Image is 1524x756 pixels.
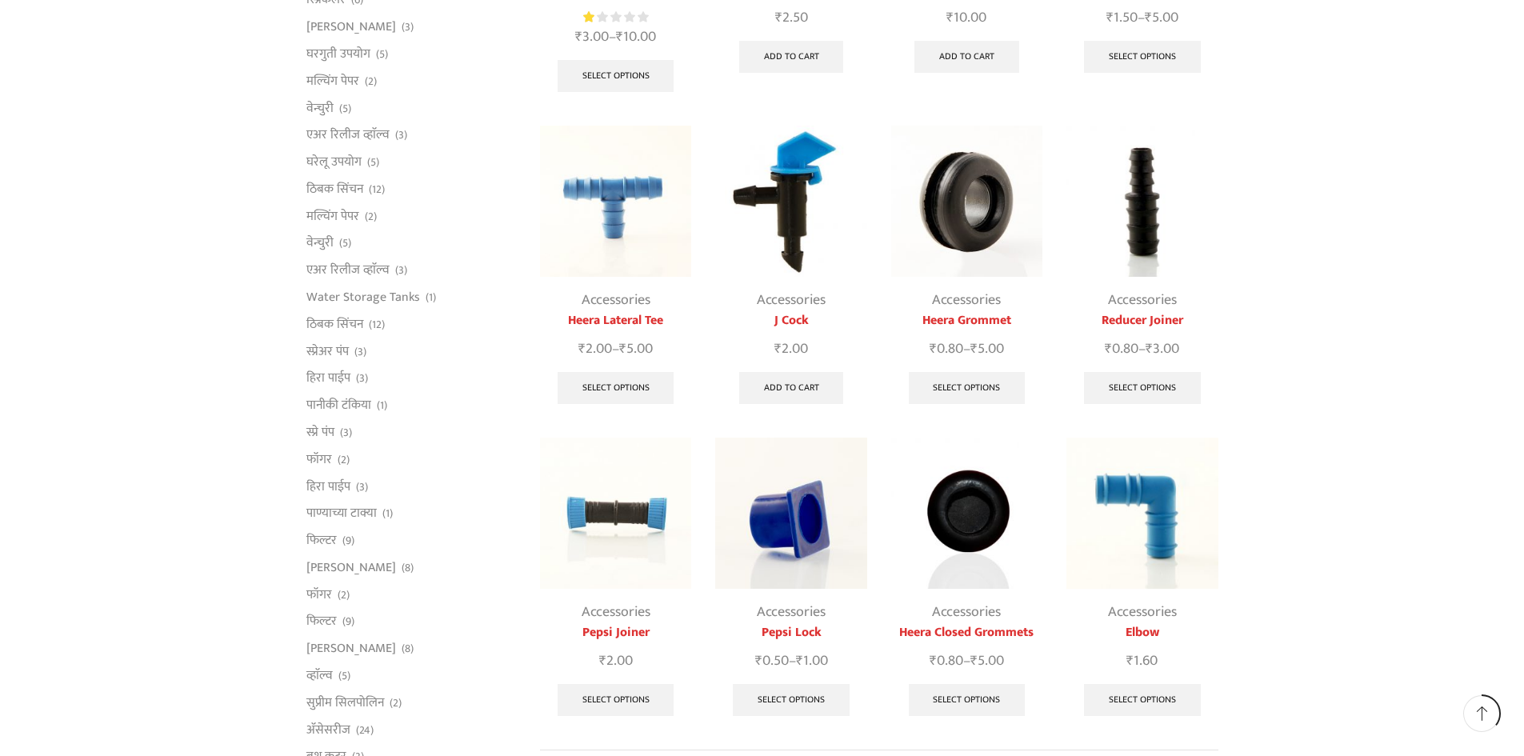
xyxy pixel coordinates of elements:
a: [PERSON_NAME] [306,635,396,662]
span: ₹ [970,649,978,673]
a: Accessories [932,288,1001,312]
a: Add to cart: “Pen Tocha” [914,41,1019,73]
a: ठिबक सिंचन [306,175,363,202]
a: हिरा पाईप [306,365,350,392]
a: अ‍ॅसेसरीज [306,716,350,743]
a: मल्चिंग पेपर [306,202,359,230]
span: ₹ [970,337,978,361]
span: ₹ [616,25,623,49]
bdi: 5.00 [1145,6,1178,30]
img: Heera Closed Grommets [891,438,1042,589]
a: फिल्टर [306,608,337,635]
bdi: 5.00 [970,337,1004,361]
a: Heera Closed Grommets [891,623,1042,642]
a: एअर रिलीज व्हाॅल्व [306,122,390,149]
span: (3) [395,127,407,143]
a: वेन्चुरी [306,94,334,122]
bdi: 3.00 [575,25,609,49]
span: ₹ [1106,6,1114,30]
span: (3) [402,19,414,35]
span: ₹ [774,337,782,361]
span: (5) [339,235,351,251]
a: हिरा पाईप [306,473,350,500]
a: फिल्टर [306,527,337,554]
span: (2) [390,695,402,711]
bdi: 2.00 [599,649,633,673]
a: Select options for “Heera Lateral Tee” [558,372,674,404]
img: Reducer Joiner [1066,126,1218,277]
span: (1) [382,506,393,522]
img: J-Cock [715,126,866,277]
a: J Cock [715,311,866,330]
a: Water Storage Tanks [306,284,420,311]
div: Rated 1.00 out of 5 [583,9,648,26]
span: – [540,26,691,48]
span: (8) [402,641,414,657]
a: [PERSON_NAME] [306,554,396,581]
a: Select options for “Elbow” [1084,684,1201,716]
span: (9) [342,533,354,549]
bdi: 2.00 [774,337,808,361]
a: Accessories [1108,288,1177,312]
a: वेन्चुरी [306,230,334,257]
bdi: 0.80 [930,649,963,673]
span: (12) [369,182,385,198]
span: ₹ [1145,6,1152,30]
a: Select options for “Pepsi End Cap” [1084,41,1201,73]
a: Select options for “Pepsi Cock” [558,60,674,92]
bdi: 2.50 [775,6,808,30]
bdi: 0.50 [755,649,789,673]
bdi: 10.00 [946,6,986,30]
a: स्प्रेअर पंप [306,338,349,365]
a: Accessories [582,288,650,312]
span: ₹ [619,337,626,361]
span: (1) [377,398,387,414]
a: एअर रिलीज व्हाॅल्व [306,257,390,284]
a: Pepsi Lock [715,623,866,642]
a: पानीकी टंकिया [306,392,371,419]
a: [PERSON_NAME] [306,14,396,41]
bdi: 1.50 [1106,6,1138,30]
a: सुप्रीम सिलपोलिन [306,689,384,716]
span: (5) [367,154,379,170]
span: ₹ [775,6,782,30]
span: (2) [365,74,377,90]
span: ₹ [578,337,586,361]
a: घरेलू उपयोग [306,149,362,176]
span: ₹ [599,649,606,673]
bdi: 5.00 [619,337,653,361]
span: (3) [356,479,368,495]
a: Elbow [1066,623,1218,642]
span: Rated out of 5 [583,9,596,26]
a: Add to cart: “J Cock” [739,372,844,404]
a: Accessories [932,600,1001,624]
span: (5) [339,101,351,117]
span: (5) [338,668,350,684]
img: Elbow [1066,438,1218,589]
img: Pepsi Lock [715,438,866,589]
span: (3) [354,344,366,360]
bdi: 5.00 [970,649,1004,673]
bdi: 3.00 [1146,337,1179,361]
a: Select options for “Pepsi Lock” [733,684,850,716]
bdi: 10.00 [616,25,656,49]
a: स्प्रे पंप [306,418,334,446]
img: Heera Grommet [891,126,1042,277]
span: ₹ [1105,337,1112,361]
bdi: 2.00 [578,337,612,361]
a: Accessories [757,288,826,312]
span: (8) [402,560,414,576]
a: Select options for “Heera Grommet” [909,372,1026,404]
span: ₹ [1126,649,1134,673]
span: ₹ [575,25,582,49]
span: ₹ [930,649,937,673]
a: Accessories [757,600,826,624]
span: ₹ [755,649,762,673]
a: Heera Grommet [891,311,1042,330]
span: (24) [356,722,374,738]
a: Heera Lateral Tee [540,311,691,330]
span: (3) [395,262,407,278]
span: ₹ [1146,337,1153,361]
span: ₹ [930,337,937,361]
a: Select options for “Pepsi Joiner” [558,684,674,716]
